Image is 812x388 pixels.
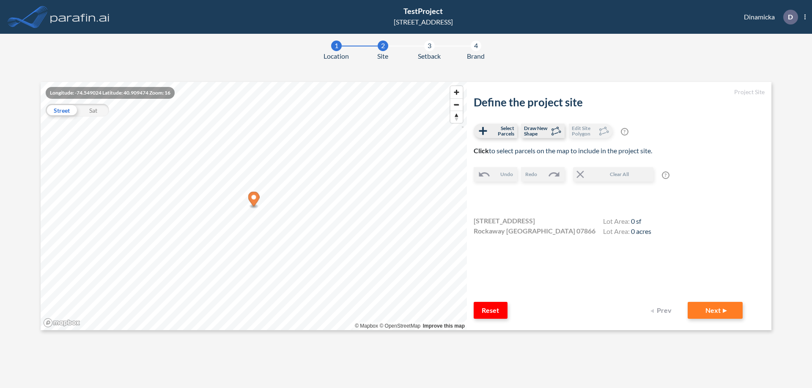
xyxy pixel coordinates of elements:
span: [STREET_ADDRESS] [474,216,535,226]
span: to select parcels on the map to include in the project site. [474,147,652,155]
span: Brand [467,51,485,61]
a: OpenStreetMap [379,323,420,329]
span: Setback [418,51,441,61]
button: Clear All [573,167,653,182]
a: Mapbox [355,323,378,329]
div: [STREET_ADDRESS] [394,17,453,27]
div: Dinamicka [731,10,806,24]
canvas: Map [41,82,467,330]
span: TestProject [403,6,443,16]
p: D [788,13,793,21]
button: Redo [521,167,565,182]
h4: Lot Area: [603,227,651,237]
img: logo [49,8,111,25]
button: Prev [645,302,679,319]
div: Map marker [248,192,260,209]
button: Undo [474,167,517,182]
span: Zoom out [450,99,463,111]
b: Click [474,147,489,155]
h2: Define the project site [474,96,765,109]
span: 0 sf [631,217,641,225]
a: Improve this map [423,323,465,329]
a: Mapbox homepage [43,318,80,328]
div: 4 [471,41,481,51]
span: Select Parcels [489,125,514,136]
span: Clear All [587,171,653,178]
div: Longitude: -74.549024 Latitude: 40.909474 Zoom: 16 [46,87,175,99]
span: ? [621,128,628,136]
span: ? [662,171,669,179]
span: Draw New Shape [524,125,549,136]
span: Edit Site Polygon [572,125,597,136]
div: 2 [378,41,388,51]
button: Zoom in [450,86,463,98]
span: Undo [500,171,513,178]
button: Zoom out [450,98,463,111]
span: Redo [525,171,537,178]
span: 0 acres [631,227,651,235]
div: Street [46,104,77,117]
h4: Lot Area: [603,217,651,227]
button: Next [688,302,743,319]
span: Site [377,51,388,61]
div: Sat [77,104,109,117]
span: Rockaway [GEOGRAPHIC_DATA] 07866 [474,226,595,236]
div: 1 [331,41,342,51]
button: Reset [474,302,507,319]
h5: Project Site [474,89,765,96]
div: 3 [424,41,435,51]
button: Reset bearing to north [450,111,463,123]
span: Location [324,51,349,61]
